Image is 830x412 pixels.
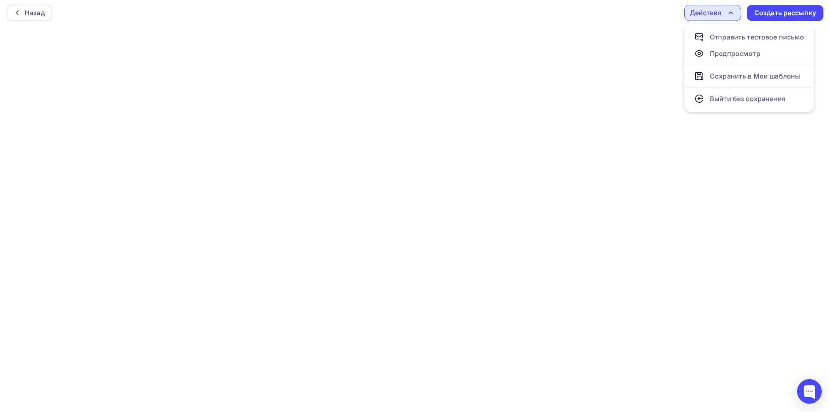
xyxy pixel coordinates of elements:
[25,8,45,18] div: Назад
[690,8,721,18] div: Действия
[710,49,760,58] div: Предпросмотр
[754,8,816,18] div: Создать рассылку
[684,24,814,112] ul: Действия
[710,32,804,42] div: Отправить тестовое письмо
[710,94,786,104] div: Выйти без сохранения
[710,71,800,81] div: Сохранить в Мои шаблоны
[684,5,741,21] button: Действия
